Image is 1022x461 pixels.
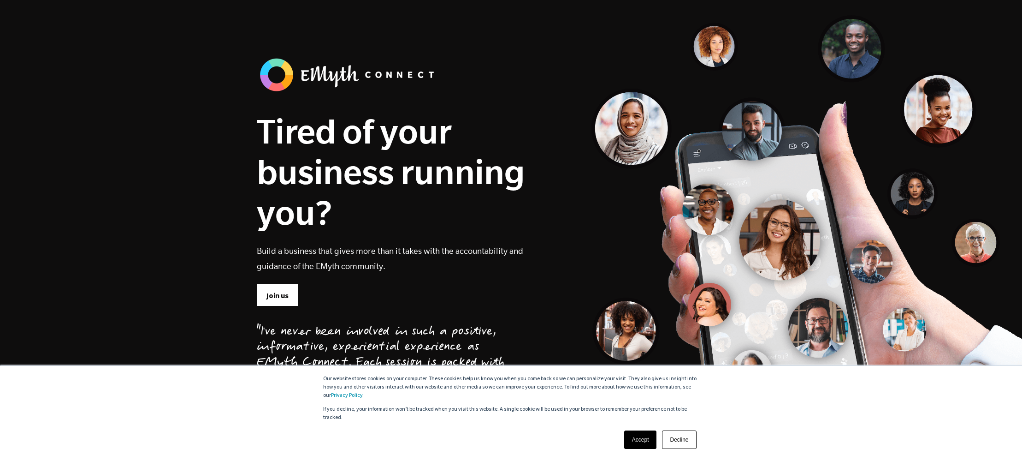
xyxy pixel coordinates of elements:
[257,243,525,274] p: Build a business that gives more than it takes with the accountability and guidance of the EMyth ...
[323,375,699,400] p: Our website stores cookies on your computer. These cookies help us know you when you come back so...
[257,111,525,233] h1: Tired of your business running you?
[624,431,657,449] a: Accept
[976,417,1022,461] iframe: Chat Widget
[323,406,699,422] p: If you decline, your information won’t be tracked when you visit this website. A single cookie wi...
[331,393,362,399] a: Privacy Policy
[662,431,696,449] a: Decline
[257,55,441,94] img: banner_logo
[257,325,504,402] div: "I've never been involved in such a positive, informative, experiential experience as EMyth Conne...
[257,284,298,306] a: Join us
[266,291,289,301] span: Join us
